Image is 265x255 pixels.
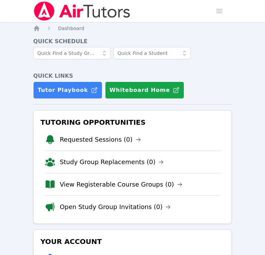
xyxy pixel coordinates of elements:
[39,235,226,248] h3: Your Account
[113,47,191,59] input: Quick Find a Student
[60,135,141,144] a: Requested Sessions (0)
[33,1,131,21] img: Air Tutors
[33,37,232,46] h4: Quick Schedule
[60,202,171,212] a: Open Study Group Invitations (0)
[60,157,164,167] a: Study Group Replacements (0)
[33,72,232,80] h4: Quick Links
[105,82,184,99] button: Whiteboard Home
[58,26,84,31] span: Dashboard
[39,116,226,129] h3: Tutoring Opportunities
[33,82,102,99] a: Tutor Playbook
[58,25,84,32] a: Dashboard
[33,25,232,32] nav: Breadcrumb
[60,180,182,189] a: View Registerable Course Groups (0)
[33,47,111,59] input: Quick Find a Study Group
